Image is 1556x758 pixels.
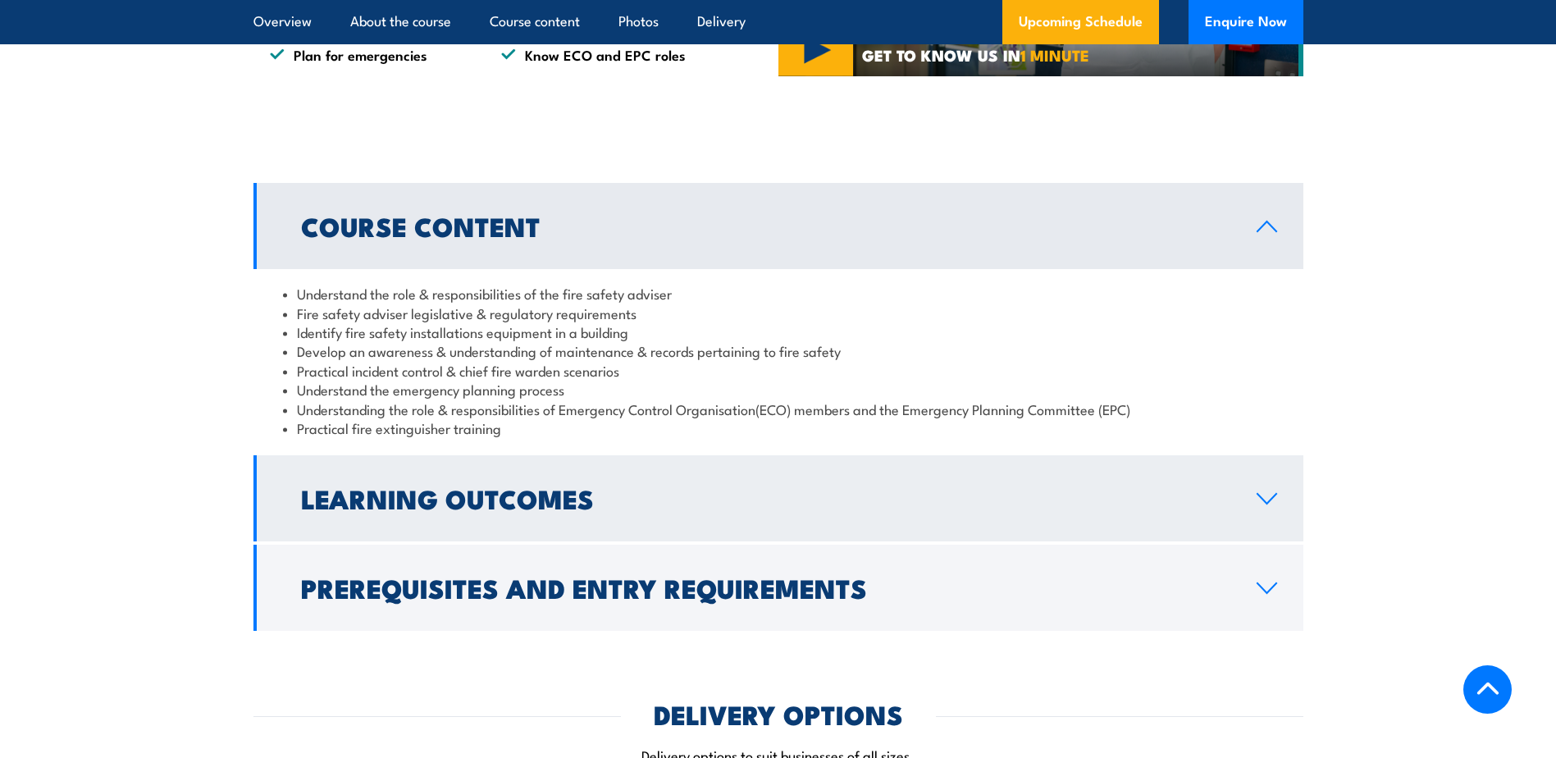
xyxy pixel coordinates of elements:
li: Understand the emergency planning process [283,380,1274,399]
a: Prerequisites and Entry Requirements [253,545,1303,631]
li: Understand the role & responsibilities of the fire safety adviser [283,284,1274,303]
li: Practical incident control & chief fire warden scenarios [283,361,1274,380]
h2: DELIVERY OPTIONS [654,702,903,725]
li: Plan for emergencies [270,45,472,64]
li: Identify fire safety installations equipment in a building [283,322,1274,341]
li: Develop an awareness & understanding of maintenance & records pertaining to fire safety [283,341,1274,360]
span: GET TO KNOW US IN [862,48,1089,62]
li: Know ECO and EPC roles [501,45,703,64]
a: Course Content [253,183,1303,269]
li: Understanding the role & responsibilities of Emergency Control Organisation(ECO) members and the ... [283,400,1274,418]
strong: 1 MINUTE [1020,43,1089,66]
h2: Prerequisites and Entry Requirements [301,576,1230,599]
li: Fire safety adviser legislative & regulatory requirements [283,304,1274,322]
a: Learning Outcomes [253,455,1303,541]
li: Practical fire extinguisher training [283,418,1274,437]
h2: Course Content [301,214,1230,237]
h2: Learning Outcomes [301,486,1230,509]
